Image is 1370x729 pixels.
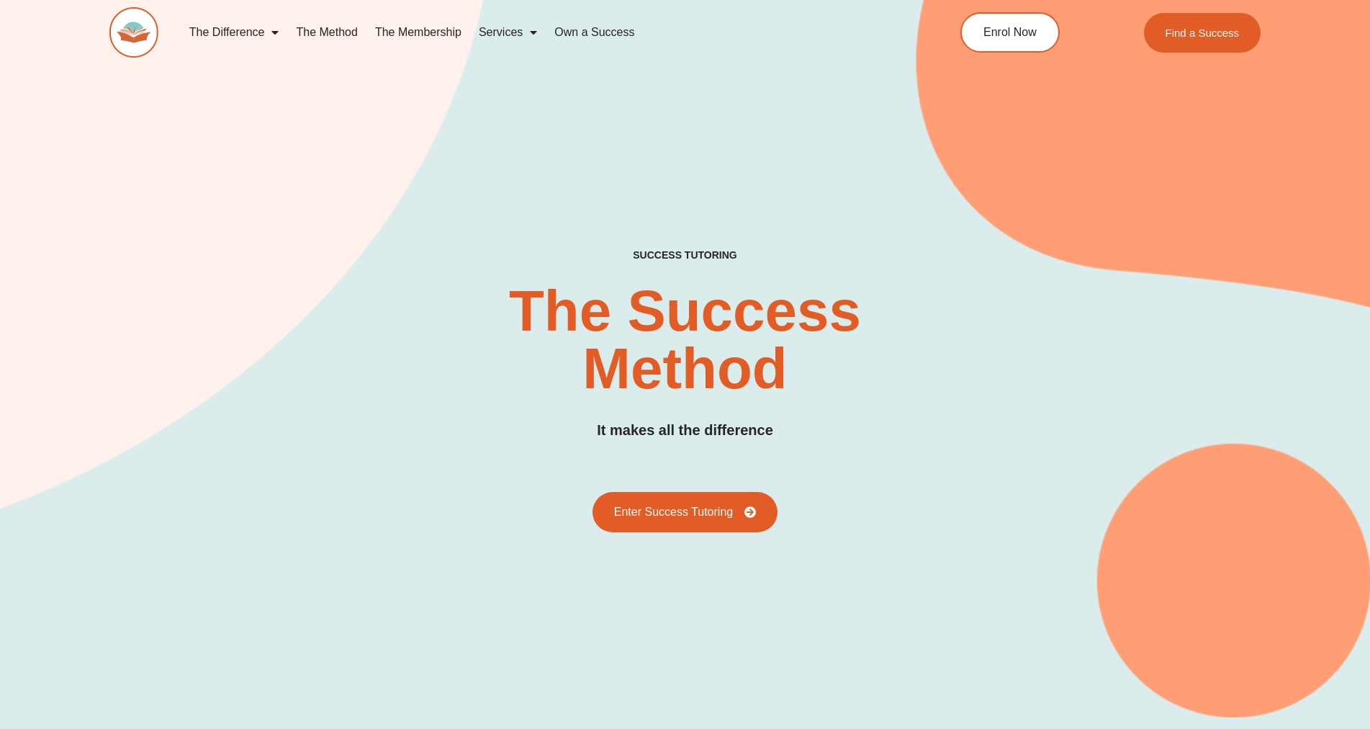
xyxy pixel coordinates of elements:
nav: Menu [181,16,895,49]
h2: The Success Method [425,282,946,398]
a: The Membership [366,16,470,49]
span: Enter Success Tutoring [614,506,733,518]
h3: It makes all the difference [597,419,773,442]
a: Find a Success [1144,13,1261,53]
a: Enter Success Tutoring [592,492,778,532]
span: Enrol Now [983,27,1037,38]
a: The Difference [181,16,288,49]
h4: SUCCESS TUTORING​ [515,249,856,261]
a: Enrol Now [960,12,1060,53]
span: Find a Success [1166,27,1240,38]
a: The Method [287,16,366,49]
a: Own a Success [546,16,643,49]
a: Services [470,16,546,49]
